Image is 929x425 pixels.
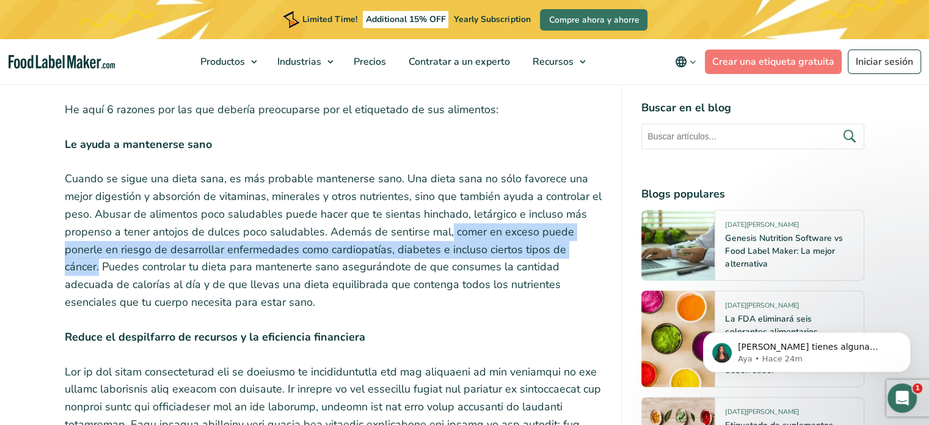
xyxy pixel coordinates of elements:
a: Precios [343,39,395,84]
span: 1 [913,383,922,393]
a: Contratar a un experto [398,39,519,84]
strong: Le ayuda a mantenerse sano [65,137,212,152]
span: [DATE][PERSON_NAME] [725,221,798,235]
a: Recursos [522,39,592,84]
h4: Blogs populares [641,187,864,203]
a: Iniciar sesión [848,50,921,74]
a: Crear una etiqueta gratuita [705,50,842,74]
iframe: Intercom live chat [887,383,917,413]
span: Yearly Subscription [454,13,530,25]
a: Compre ahora y ahorre [540,9,647,31]
a: Genesis Nutrition Software vs Food Label Maker: La mejor alternativa [725,233,842,270]
span: [DATE][PERSON_NAME] [725,301,798,316]
strong: Reduce el despilfarro de recursos y la eficiencia financiera [65,330,365,344]
span: Contratar a un experto [405,55,511,68]
p: He aquí 6 razones por las que debería preocuparse por el etiquetado de sus alimentos: [65,101,602,119]
span: Precios [350,55,387,68]
a: Productos [189,39,263,84]
span: Limited Time! [302,13,357,25]
h4: Buscar en el blog [641,100,864,117]
span: [DATE][PERSON_NAME] [725,408,798,422]
span: Recursos [529,55,575,68]
input: Buscar artículos... [641,124,864,150]
span: Productos [197,55,246,68]
p: Cuando se sigue una dieta sana, es más probable mantenerse sano. Una dieta sana no sólo favorece ... [65,170,602,311]
span: Additional 15% OFF [363,11,449,28]
span: Industrias [274,55,322,68]
iframe: Intercom notifications mensaje [685,306,929,392]
a: Industrias [266,39,340,84]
